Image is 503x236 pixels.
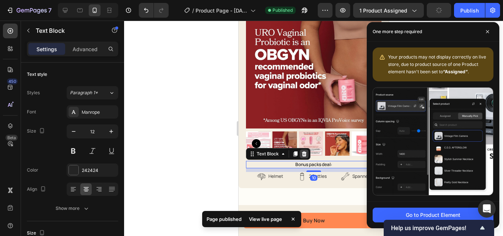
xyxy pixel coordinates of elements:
[82,167,116,174] div: 242424
[245,214,286,224] div: View live page
[196,7,247,14] span: Product Page - [DATE] 20:40:21
[406,211,460,219] div: Go to Product Element
[36,26,98,35] p: Text Block
[207,215,242,223] p: Page published
[82,109,116,116] div: Manrope
[388,54,486,74] span: Your products may not display correctly on live store, due to product source of one Product eleme...
[478,200,496,218] div: Open Intercom Messenger
[460,7,479,14] div: Publish
[443,69,468,74] b: “Assigned”
[3,3,55,18] button: 7
[27,71,47,78] div: Text style
[73,45,98,53] p: Advanced
[27,184,48,194] div: Align
[27,167,38,173] div: Color
[192,7,194,14] span: /
[48,6,52,15] p: 7
[67,86,118,99] button: Paragraph 1*
[359,7,407,14] span: 1 product assigned
[139,3,169,18] div: Undo/Redo
[454,3,485,18] button: Publish
[7,78,18,84] div: 450
[27,89,40,96] div: Styles
[239,21,389,236] iframe: Design area
[27,109,36,115] div: Font
[27,202,118,215] button: Show more
[353,3,424,18] button: 1 product assigned
[272,7,293,14] span: Published
[36,45,57,53] p: Settings
[391,223,487,232] button: Show survey - Help us improve GemPages!
[56,205,90,212] div: Show more
[70,89,98,96] span: Paragraph 1*
[373,208,493,222] button: Go to Product Element
[6,135,18,141] div: Beta
[391,225,478,232] span: Help us improve GemPages!
[373,28,422,35] p: One more step required
[27,126,46,136] div: Size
